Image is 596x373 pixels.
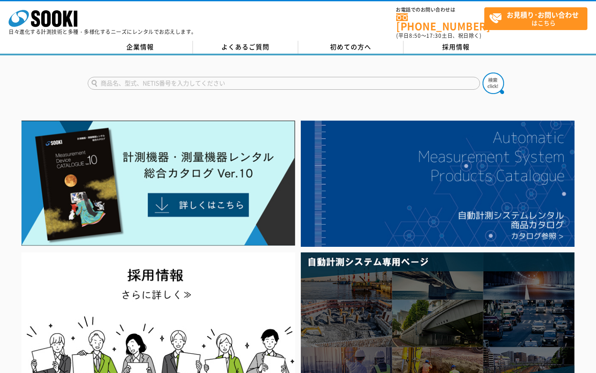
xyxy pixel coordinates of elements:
[301,121,575,247] img: 自動計測システムカタログ
[426,32,442,39] span: 17:30
[396,7,484,12] span: お電話でのお問い合わせは
[396,32,481,39] span: (平日 ～ 土日、祝日除く)
[193,41,298,54] a: よくあるご質問
[489,8,587,29] span: はこちら
[507,9,579,20] strong: お見積り･お問い合わせ
[21,121,295,246] img: Catalog Ver10
[298,41,403,54] a: 初めての方へ
[396,13,484,31] a: [PHONE_NUMBER]
[483,73,504,94] img: btn_search.png
[88,77,480,90] input: 商品名、型式、NETIS番号を入力してください
[330,42,371,52] span: 初めての方へ
[9,29,197,34] p: 日々進化する計測技術と多種・多様化するニーズにレンタルでお応えします。
[403,41,509,54] a: 採用情報
[88,41,193,54] a: 企業情報
[409,32,421,39] span: 8:50
[484,7,587,30] a: お見積り･お問い合わせはこちら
